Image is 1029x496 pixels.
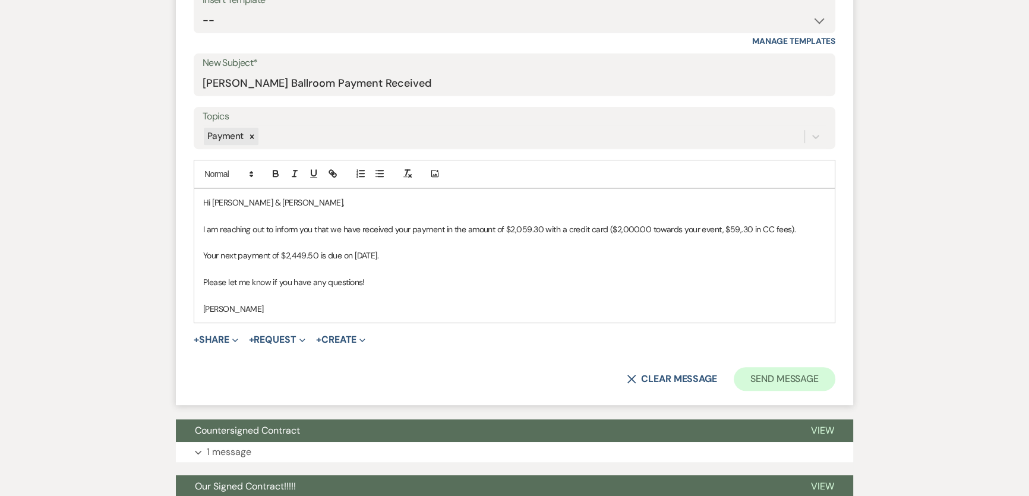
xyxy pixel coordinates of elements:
button: Share [194,335,238,345]
label: New Subject* [203,55,826,72]
span: + [249,335,254,345]
span: + [316,335,321,345]
button: Clear message [627,374,717,384]
button: 1 message [176,442,853,462]
span: Our Signed Contract!!!!! [195,480,296,492]
button: Request [249,335,305,345]
span: + [194,335,199,345]
a: Manage Templates [752,36,835,46]
p: Hi [PERSON_NAME] & [PERSON_NAME], [203,196,826,209]
p: [PERSON_NAME] [203,302,826,315]
p: I am reaching out to inform you that we have received your payment in the amount of $2,059.30 wit... [203,223,826,236]
p: 1 message [207,444,251,460]
div: Payment [204,128,245,145]
span: Countersigned Contract [195,424,300,437]
span: View [811,424,834,437]
span: View [811,480,834,492]
p: Your next payment of $2,449.50 is due on [DATE]. [203,249,826,262]
button: Countersigned Contract [176,419,792,442]
button: Create [316,335,365,345]
label: Topics [203,108,826,125]
button: Send Message [734,367,835,391]
button: View [792,419,853,442]
p: Please let me know if you have any questions! [203,276,826,289]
